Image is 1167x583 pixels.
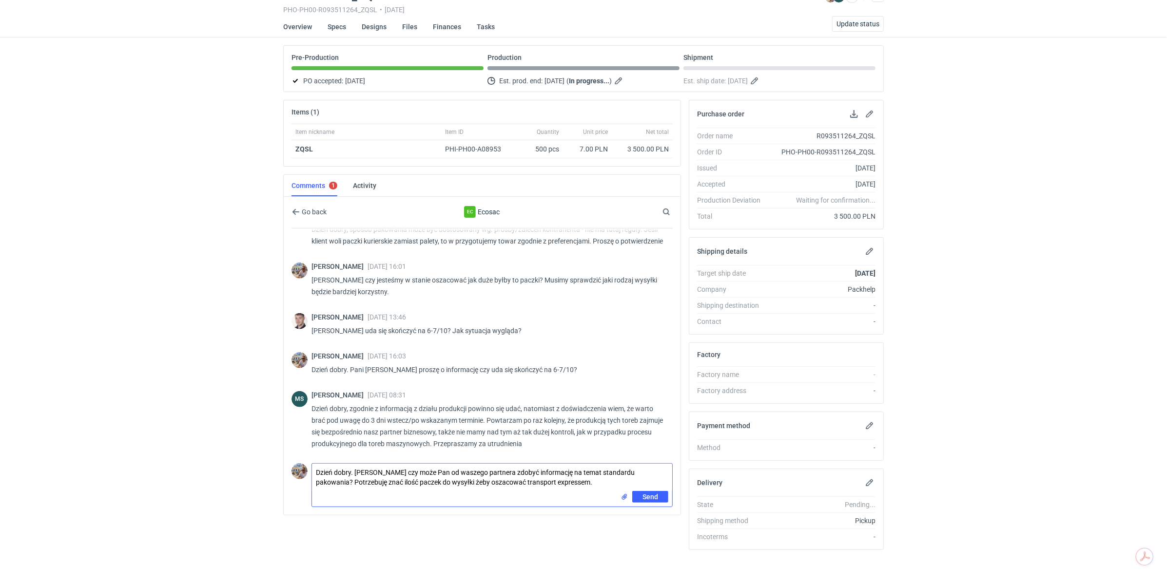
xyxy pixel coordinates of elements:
span: Item nickname [295,128,334,136]
button: Edit delivery details [864,477,875,489]
div: [DATE] [768,179,875,189]
div: 1 [331,182,335,189]
h2: Purchase order [697,110,744,118]
img: Michał Palasek [292,352,308,368]
p: [PERSON_NAME] uda się skończyć na 6-7/10? Jak sytuacja wygląda? [311,325,665,337]
button: Edit purchase order [864,108,875,120]
span: Net total [646,128,669,136]
strong: [DATE] [855,269,875,277]
input: Search [661,206,692,218]
button: Edit payment method [864,420,875,432]
p: Dzień dobry. Pani [PERSON_NAME] proszę o informację czy uda się skończyć na 6-7/10? [311,364,665,376]
a: Tasks [477,16,495,38]
a: Specs [328,16,346,38]
img: Michał Palasek [292,463,308,479]
div: Shipping method [697,516,768,526]
p: Dzień dobry, sposób pakowania może być dostosowany wg. prośby/zaleceń kontrahenta - nie ma tutaj ... [311,224,665,247]
div: PO accepted: [292,75,484,87]
span: Go back [300,208,327,215]
span: [DATE] 13:46 [368,313,406,321]
div: Est. ship date: [683,75,875,87]
div: 3 500.00 PLN [768,211,875,221]
figcaption: MS [292,391,308,407]
span: Quantity [537,128,559,136]
span: Unit price [583,128,608,136]
span: Update status [836,20,879,27]
h2: Delivery [697,479,722,487]
p: Dzień dobry, zgodnie z informacją z działu produkcji powinno się udać, natomiast z doświadczenia ... [311,403,665,450]
span: [DATE] 08:31 [368,391,406,399]
button: Go back [292,206,327,218]
button: Download PO [848,108,860,120]
strong: In progress... [569,77,609,85]
img: Maciej Sikora [292,313,308,329]
button: Edit shipping details [864,245,875,257]
div: R093511264_ZQSL [768,131,875,141]
span: [DATE] 16:01 [368,263,406,270]
div: Issued [697,163,768,173]
div: - [768,317,875,326]
span: [PERSON_NAME] [311,263,368,270]
a: Overview [283,16,312,38]
div: Packhelp [768,284,875,294]
div: Target ship date [697,268,768,278]
div: 500 pcs [514,140,563,158]
span: Send [642,493,658,500]
a: Activity [353,175,376,196]
span: [DATE] [545,75,564,87]
div: Shipping destination [697,301,768,310]
div: Ecosac [402,206,562,218]
div: [DATE] [768,163,875,173]
div: - [768,532,875,542]
div: - [768,386,875,395]
div: - [768,370,875,379]
em: ) [609,77,612,85]
img: Michał Palasek [292,263,308,279]
figcaption: Ec [464,206,476,218]
p: Shipment [683,54,713,61]
div: - [768,443,875,452]
div: Est. prod. end: [487,75,680,87]
div: 7.00 PLN [567,144,608,154]
h2: Shipping details [697,247,747,255]
div: Factory name [697,370,768,379]
h2: Payment method [697,422,750,430]
div: Method [697,443,768,452]
h2: Factory [697,351,720,358]
span: [DATE] 16:03 [368,352,406,360]
a: Designs [362,16,387,38]
div: Production Deviation [697,195,768,205]
button: Send [632,491,668,503]
span: [DATE] [345,75,365,87]
div: Order ID [697,147,768,157]
div: Incoterms [697,532,768,542]
div: - [768,301,875,310]
div: Pickup [768,516,875,526]
h2: Items (1) [292,108,319,116]
div: PHO-PH00-R093511264_ZQSL [768,147,875,157]
button: Edit estimated shipping date [750,75,761,87]
div: Order name [697,131,768,141]
span: [PERSON_NAME] [311,313,368,321]
em: Pending... [845,501,875,508]
textarea: Dzień dobry. [PERSON_NAME] czy może Pan od waszego partnera zdobyć informację na temat standardu ... [312,464,672,491]
div: PHO-PH00-R093511264_ZQSL [DATE] [283,6,779,14]
a: Comments1 [292,175,337,196]
div: PHI-PH00-A08953 [445,144,510,154]
div: Factory address [697,386,768,395]
span: [PERSON_NAME] [311,352,368,360]
div: Michał Sokołowski [292,391,308,407]
p: Production [487,54,522,61]
button: Update status [832,16,884,32]
div: Contact [697,317,768,326]
p: Pre-Production [292,54,339,61]
a: Files [402,16,417,38]
a: ZQSL [295,145,313,153]
div: Ecosac [464,206,476,218]
span: Item ID [445,128,464,136]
